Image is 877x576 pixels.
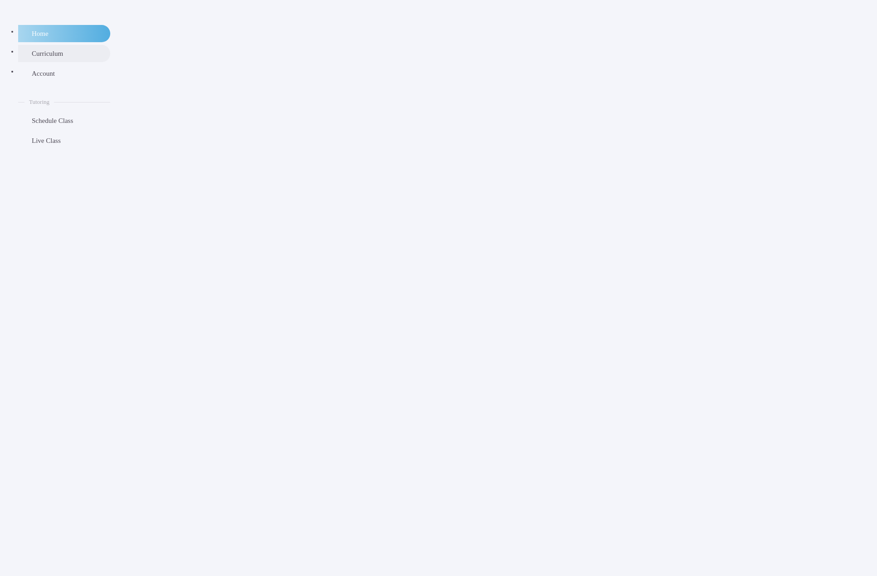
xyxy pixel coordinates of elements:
span: Home [32,29,104,39]
a: Curriculum [18,45,110,62]
a: Schedule Class [18,112,110,129]
span: Live Class [32,136,104,146]
span: Schedule Class [32,116,104,126]
span: Account [32,68,104,78]
a: Home [18,25,110,42]
a: Live Class [18,132,110,149]
a: Account [18,65,110,82]
span: Tutoring [29,98,49,106]
span: Curriculum [32,49,104,59]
